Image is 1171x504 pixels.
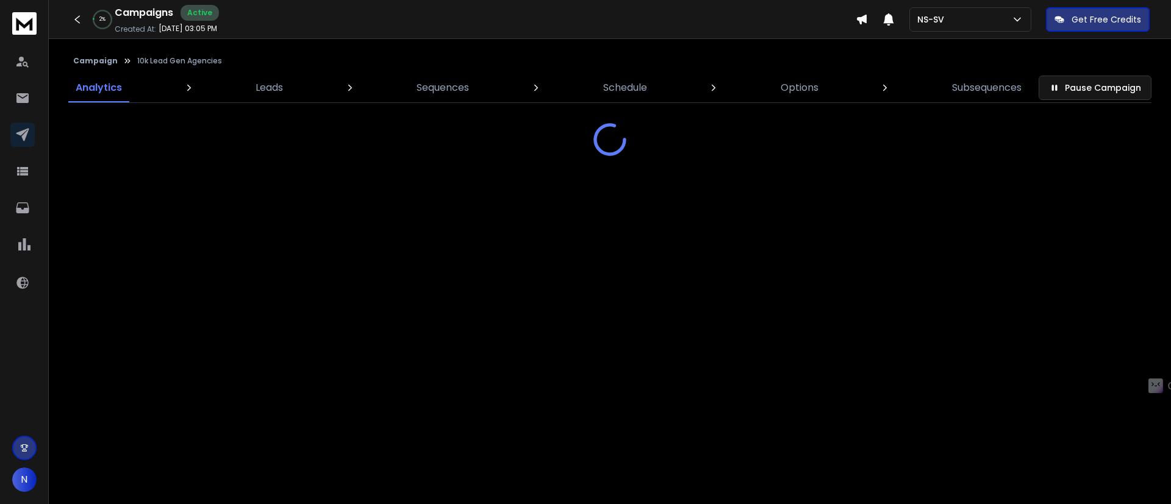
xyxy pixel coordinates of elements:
[99,16,106,23] p: 2 %
[68,73,129,102] a: Analytics
[76,80,122,95] p: Analytics
[115,24,156,34] p: Created At:
[773,73,826,102] a: Options
[137,56,222,66] p: 10k Lead Gen Agencies
[952,80,1022,95] p: Subsequences
[917,13,949,26] p: NS-SV
[1072,13,1141,26] p: Get Free Credits
[12,12,37,35] img: logo
[409,73,476,102] a: Sequences
[12,467,37,492] button: N
[417,80,469,95] p: Sequences
[73,56,118,66] button: Campaign
[159,24,217,34] p: [DATE] 03:05 PM
[1046,7,1150,32] button: Get Free Credits
[248,73,290,102] a: Leads
[603,80,647,95] p: Schedule
[115,5,173,20] h1: Campaigns
[181,5,219,21] div: Active
[781,80,818,95] p: Options
[945,73,1029,102] a: Subsequences
[596,73,654,102] a: Schedule
[256,80,283,95] p: Leads
[1039,76,1151,100] button: Pause Campaign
